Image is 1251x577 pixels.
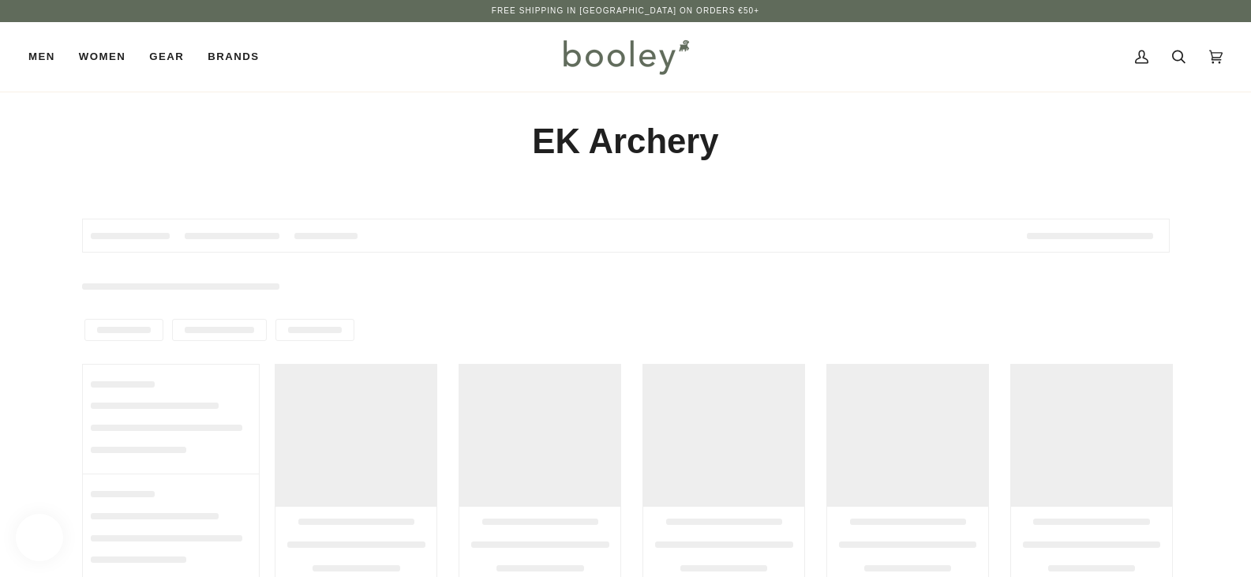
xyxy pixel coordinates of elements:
[28,22,67,92] a: Men
[79,49,125,65] span: Women
[28,49,55,65] span: Men
[137,22,196,92] a: Gear
[149,49,184,65] span: Gear
[67,22,137,92] a: Women
[556,34,695,80] img: Booley
[16,514,63,561] iframe: Button to open loyalty program pop-up
[82,120,1170,163] h1: EK Archery
[208,49,259,65] span: Brands
[196,22,271,92] a: Brands
[492,5,759,17] p: Free Shipping in [GEOGRAPHIC_DATA] on Orders €50+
